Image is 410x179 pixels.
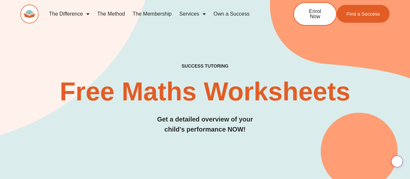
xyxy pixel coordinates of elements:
a: The Difference [45,6,93,21]
span: Enrol Now [304,9,326,19]
a: Own a Success [210,6,253,21]
a: Find a Success [337,5,390,23]
a: Enrol Now [293,2,337,26]
span: Find a Success [346,11,380,16]
a: The Method [93,6,129,21]
a: The Membership [129,6,175,21]
h2: Free Maths Worksheets​ [20,79,390,105]
h3: Get a detailed overview of your child's performance NOW! [20,114,390,134]
a: Services [175,6,209,21]
nav: Menu [45,6,272,21]
h4: SUCCESS TUTORING​ [20,63,390,69]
